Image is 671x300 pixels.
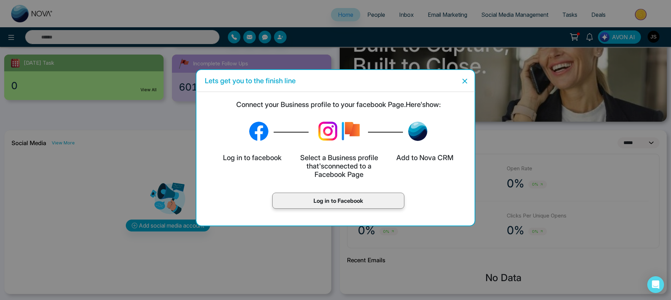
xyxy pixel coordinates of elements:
[395,153,455,162] h5: Add to Nova CRM
[222,153,283,162] h5: Log in to facebook
[408,122,427,141] img: Lead Flow
[205,76,296,86] h5: Lets get you to the finish line
[338,119,363,143] img: Lead Flow
[458,75,469,86] button: Close
[280,197,397,205] p: Log in to Facebook
[299,153,380,179] h5: Select a Business profile that's connected to a Facebook Page
[647,276,664,293] div: Open Intercom Messenger
[249,122,268,141] img: Lead Flow
[202,100,475,109] h5: Connect your Business profile to your facebook Page. Here's how:
[314,117,342,145] img: Lead Flow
